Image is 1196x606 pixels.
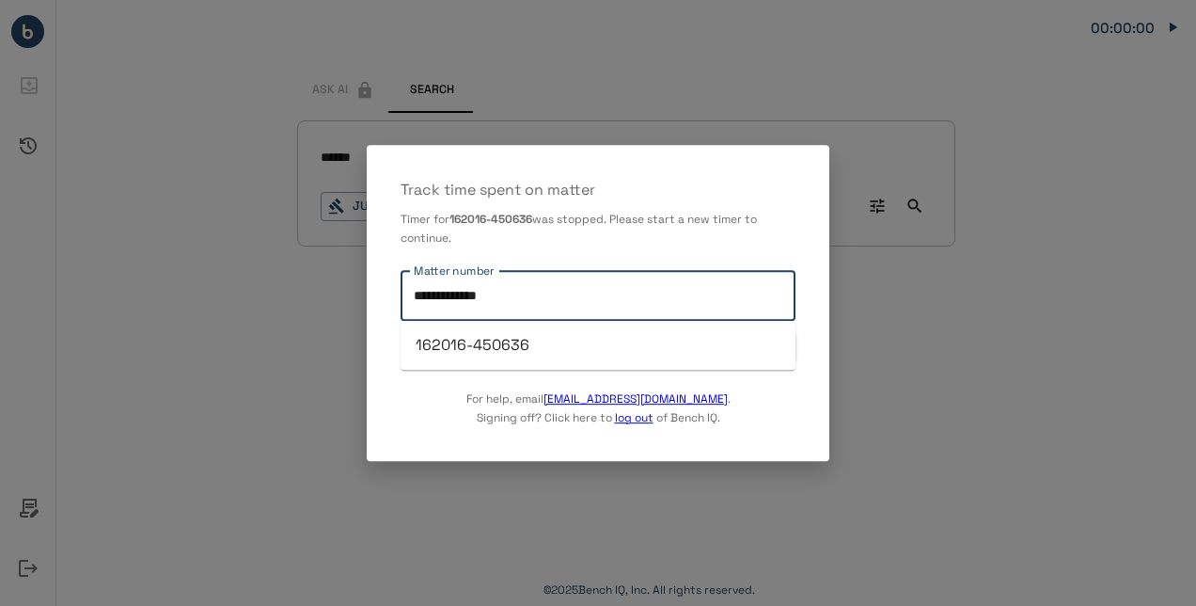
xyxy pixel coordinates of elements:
[401,328,795,362] li: 162016-450636
[543,391,728,407] a: [EMAIL_ADDRESS][DOMAIN_NAME]
[449,212,532,227] b: 162016-450636
[401,212,449,227] span: Timer for
[615,410,653,425] a: log out
[466,361,731,427] p: For help, email . Signing off? Click here to of Bench IQ.
[414,263,495,279] label: Matter number
[401,179,795,201] p: Track time spent on matter
[401,212,757,246] span: was stopped. Please start a new timer to continue.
